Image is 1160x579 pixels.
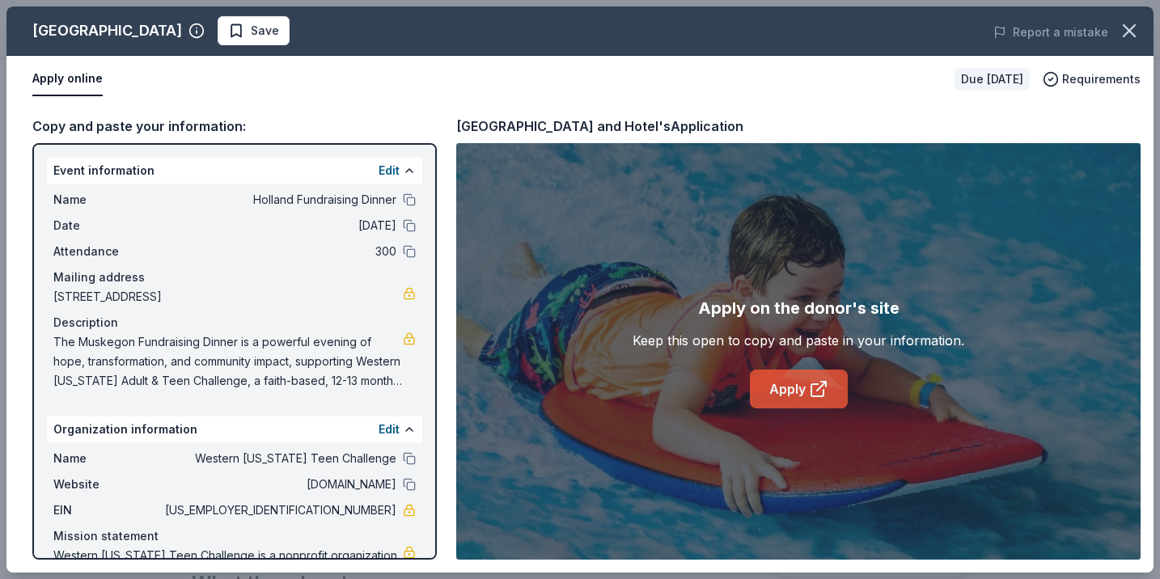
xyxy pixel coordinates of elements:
div: Organization information [47,416,422,442]
span: The Muskegon Fundraising Dinner is a powerful evening of hope, transformation, and community impa... [53,332,403,391]
div: Event information [47,158,422,184]
span: EIN [53,501,162,520]
span: Save [251,21,279,40]
div: Mailing address [53,268,416,287]
button: Report a mistake [993,23,1108,42]
span: Name [53,190,162,209]
span: Requirements [1062,70,1141,89]
span: Name [53,449,162,468]
div: [GEOGRAPHIC_DATA] and Hotel's Application [456,116,743,137]
div: Mission statement [53,526,416,546]
button: Edit [379,420,400,439]
span: Date [53,216,162,235]
span: Western [US_STATE] Teen Challenge [162,449,396,468]
span: [US_EMPLOYER_IDENTIFICATION_NUMBER] [162,501,396,520]
div: Keep this open to copy and paste in your information. [633,331,964,350]
div: Description [53,313,416,332]
span: [STREET_ADDRESS] [53,287,403,306]
a: Apply [750,370,848,408]
button: Edit [379,161,400,180]
button: Save [218,16,290,45]
div: Apply on the donor's site [698,295,900,321]
button: Apply online [32,62,103,96]
div: Due [DATE] [955,68,1030,91]
span: Attendance [53,242,162,261]
div: [GEOGRAPHIC_DATA] [32,18,182,44]
span: [DOMAIN_NAME] [162,475,396,494]
span: 300 [162,242,396,261]
span: Holland Fundraising Dinner [162,190,396,209]
button: Requirements [1043,70,1141,89]
span: [DATE] [162,216,396,235]
div: Copy and paste your information: [32,116,437,137]
span: Website [53,475,162,494]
